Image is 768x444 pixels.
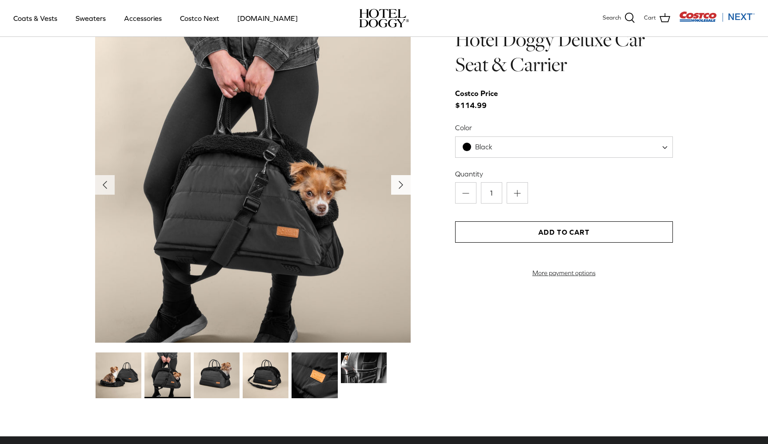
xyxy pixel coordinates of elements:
[481,182,502,204] input: Quantity
[455,123,673,132] label: Color
[229,3,306,33] a: [DOMAIN_NAME]
[455,269,673,277] a: More payment options
[455,221,673,243] button: Add to Cart
[475,143,492,151] span: Black
[359,9,409,28] img: hoteldoggycom
[359,9,409,28] a: hoteldoggy.com hoteldoggycom
[68,3,114,33] a: Sweaters
[172,3,227,33] a: Costco Next
[455,27,673,77] h1: Hotel Doggy Deluxe Car Seat & Carrier
[455,169,673,179] label: Quantity
[644,13,656,23] span: Cart
[455,88,507,112] span: $114.99
[116,3,170,33] a: Accessories
[456,142,511,152] span: Black
[679,17,755,24] a: Visit Costco Next
[603,12,635,24] a: Search
[391,175,411,195] button: Next
[5,3,65,33] a: Coats & Vests
[679,11,755,22] img: Costco Next
[455,136,673,158] span: Black
[644,12,670,24] a: Cart
[603,13,621,23] span: Search
[455,88,498,100] div: Costco Price
[95,175,115,195] button: Previous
